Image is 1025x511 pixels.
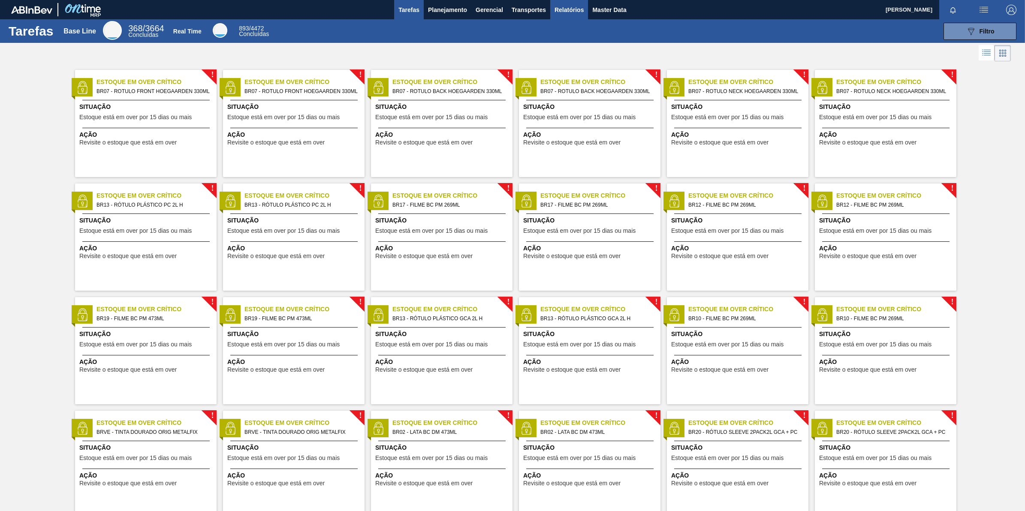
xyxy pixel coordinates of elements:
span: Ação [375,358,510,367]
h1: Tarefas [9,26,54,36]
span: Ação [227,244,362,253]
span: Estoque está em over por 15 dias ou mais [671,228,784,234]
span: / 3664 [128,24,164,33]
span: BR07 - ROTULO NECK HOEGAARDEN 330ML [836,87,950,96]
span: Situação [227,443,362,452]
img: status [668,81,681,94]
span: BRVE - TINTA DOURADO ORIG METALFIX [96,427,210,437]
span: Revisite o estoque que está em over [819,139,916,146]
span: Estoque está em over por 15 dias ou mais [819,114,932,120]
span: ! [951,412,953,419]
span: BR20 - RÓTULO SLEEVE 2PACK2L GCA + PC [688,427,802,437]
span: Ação [819,244,954,253]
span: Ação [671,130,806,139]
span: Estoque em Over Crítico [836,78,956,87]
button: Notificações [939,4,967,16]
span: Estoque em Over Crítico [688,418,808,427]
span: Revisite o estoque que está em over [227,367,325,373]
span: Ação [523,471,658,480]
span: BR19 - FILME BC PM 473ML [96,314,210,323]
span: Ação [79,244,214,253]
span: Situação [819,216,954,225]
img: status [816,81,829,94]
span: Estoque está em over por 15 dias ou mais [227,341,340,348]
span: BR07 - ROTULO NECK HOEGAARDEN 330ML [688,87,802,96]
span: ! [359,72,362,78]
span: ! [211,185,214,192]
span: Ação [79,358,214,367]
span: Revisite o estoque que está em over [671,367,769,373]
span: Ação [375,471,510,480]
span: Situação [819,330,954,339]
span: BR12 - FILME BC PM 269ML [836,200,950,210]
img: status [668,422,681,435]
img: status [372,195,385,207]
span: ! [803,72,805,78]
span: BR13 - RÓTULO PLÁSTICO PC 2L H [96,200,210,210]
span: Ação [523,244,658,253]
span: Ação [671,244,806,253]
span: Revisite o estoque que está em over [375,139,473,146]
span: Ação [819,471,954,480]
img: Logout [1006,5,1016,15]
span: Estoque em Over Crítico [540,418,660,427]
span: Situação [79,330,214,339]
span: BR13 - RÓTULO PLÁSTICO GCA 2L H [540,314,654,323]
span: ! [803,185,805,192]
img: status [372,81,385,94]
span: ! [507,412,509,419]
span: BR07 - ROTULO FRONT HOEGAARDEN 330ML [244,87,358,96]
span: Situação [671,330,806,339]
span: Estoque está em over por 15 dias ou mais [523,341,636,348]
span: Estoque está em over por 15 dias ou mais [227,114,340,120]
span: BRVE - TINTA DOURADO ORIG METALFIX [244,427,358,437]
span: Revisite o estoque que está em over [227,139,325,146]
span: Estoque em Over Crítico [836,305,956,314]
span: Situação [523,443,658,452]
img: status [668,308,681,321]
span: ! [655,185,657,192]
span: Ação [375,244,510,253]
img: status [816,308,829,321]
span: Estoque em Over Crítico [540,191,660,200]
span: ! [951,185,953,192]
span: Planejamento [428,5,467,15]
span: Situação [523,102,658,111]
span: Ação [819,358,954,367]
span: BR20 - RÓTULO SLEEVE 2PACK2L GCA + PC [836,427,950,437]
span: Filtro [980,28,995,35]
span: Estoque está em over por 15 dias ou mais [375,341,488,348]
span: / 4472 [239,25,264,32]
span: ! [211,299,214,305]
span: Estoque em Over Crítico [244,191,365,200]
span: Situação [523,330,658,339]
span: Revisite o estoque que está em over [671,139,769,146]
div: Real Time [173,28,202,35]
span: Situação [227,216,362,225]
span: BR13 - RÓTULO PLÁSTICO GCA 2L H [392,314,506,323]
span: Situação [671,102,806,111]
span: Situação [671,216,806,225]
span: Estoque está em over por 15 dias ou mais [523,455,636,461]
span: Relatórios [555,5,584,15]
span: BR13 - RÓTULO PLÁSTICO PC 2L H [244,200,358,210]
span: Revisite o estoque que está em over [375,253,473,259]
img: status [520,195,533,207]
span: Ação [227,130,362,139]
span: BR02 - LATA BC DM 473ML [540,427,654,437]
span: ! [211,72,214,78]
span: Revisite o estoque que está em over [227,253,325,259]
span: Estoque em Over Crítico [392,418,512,427]
span: ! [211,412,214,419]
span: Tarefas [398,5,419,15]
span: Estoque está em over por 15 dias ou mais [79,455,192,461]
span: Situação [375,216,510,225]
span: Situação [671,443,806,452]
div: Base Line [103,21,122,40]
img: TNhmsLtSVTkK8tSr43FrP2fwEKptu5GPRR3wAAAABJRU5ErkJggg== [11,6,52,14]
div: Real Time [213,23,227,38]
span: Ação [523,130,658,139]
span: BR10 - FILME BC PM 269ML [688,314,802,323]
span: BR17 - FILME BC PM 269ML [392,200,506,210]
span: Revisite o estoque que está em over [227,480,325,487]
